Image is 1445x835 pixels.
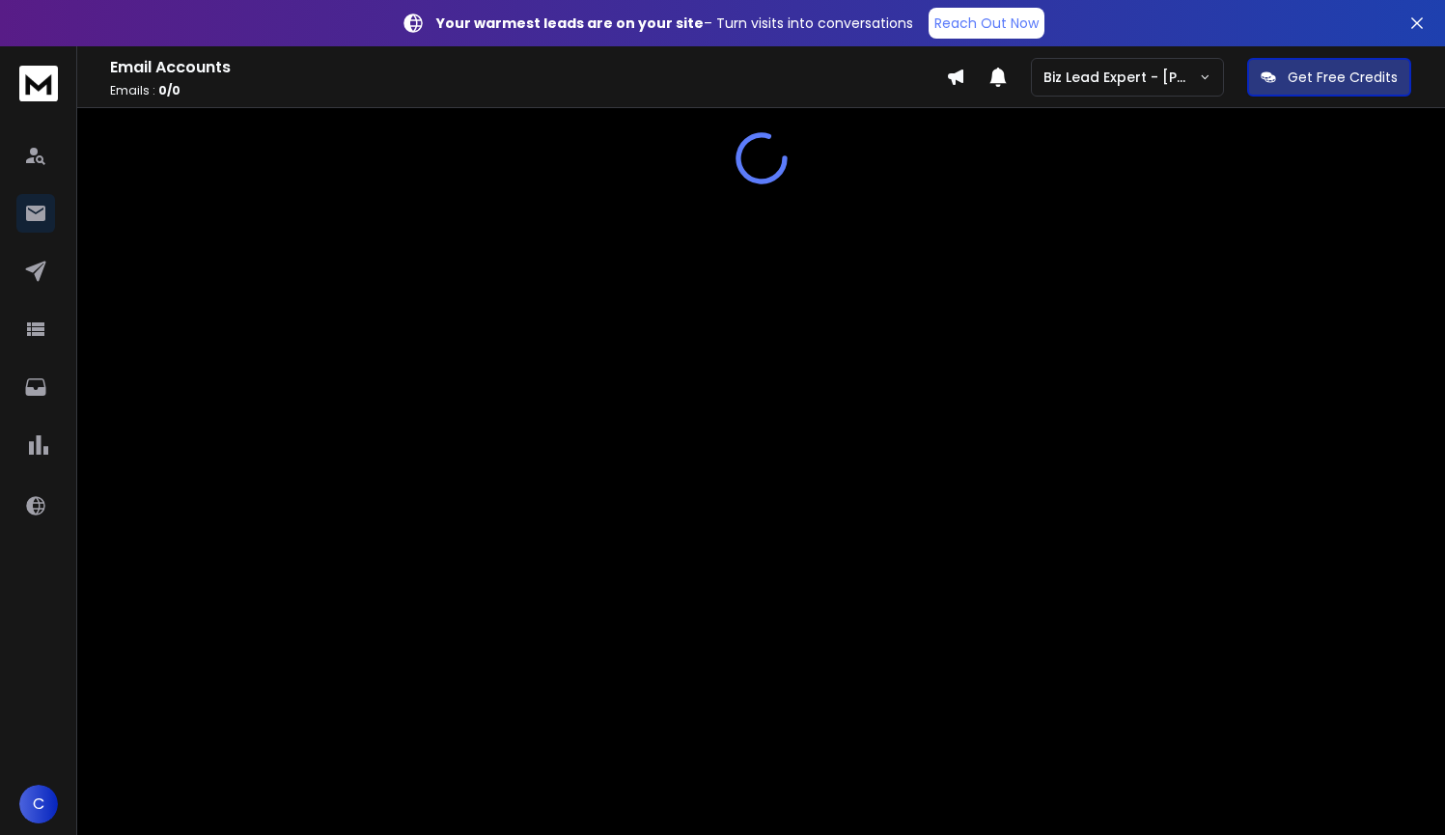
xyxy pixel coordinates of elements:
span: 0 / 0 [158,82,181,98]
p: Get Free Credits [1288,68,1398,87]
p: Reach Out Now [934,14,1039,33]
strong: Your warmest leads are on your site [436,14,704,33]
a: Reach Out Now [929,8,1044,39]
button: C [19,785,58,823]
p: Emails : [110,83,946,98]
img: logo [19,66,58,101]
button: Get Free Credits [1247,58,1411,97]
p: Biz Lead Expert - [PERSON_NAME] [1043,68,1199,87]
p: – Turn visits into conversations [436,14,913,33]
h1: Email Accounts [110,56,946,79]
